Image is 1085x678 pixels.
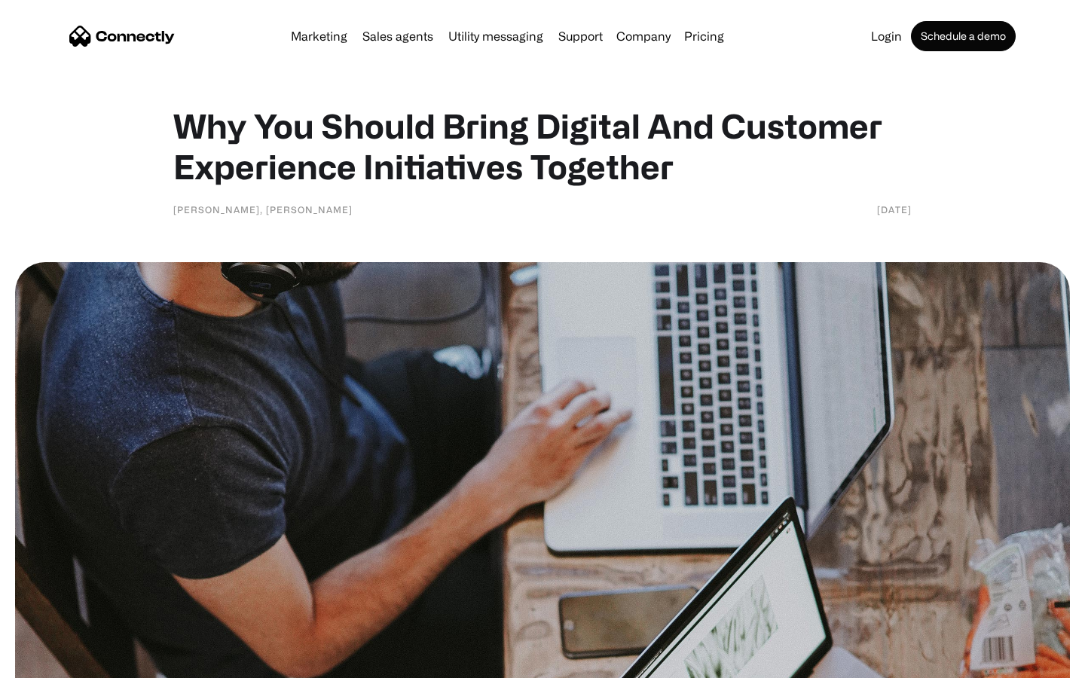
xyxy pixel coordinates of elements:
[173,202,353,217] div: [PERSON_NAME], [PERSON_NAME]
[616,26,671,47] div: Company
[678,30,730,42] a: Pricing
[911,21,1016,51] a: Schedule a demo
[552,30,609,42] a: Support
[173,105,912,187] h1: Why You Should Bring Digital And Customer Experience Initiatives Together
[865,30,908,42] a: Login
[356,30,439,42] a: Sales agents
[442,30,549,42] a: Utility messaging
[15,652,90,673] aside: Language selected: English
[877,202,912,217] div: [DATE]
[285,30,353,42] a: Marketing
[30,652,90,673] ul: Language list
